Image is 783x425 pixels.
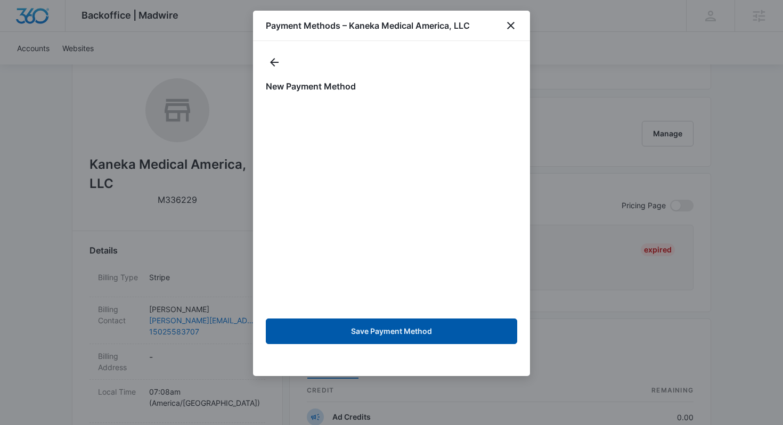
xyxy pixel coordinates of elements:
h1: Payment Methods – Kaneka Medical America, LLC [266,19,470,32]
h1: New Payment Method [266,80,517,93]
iframe: Secure payment input frame [264,101,519,310]
button: close [504,19,517,32]
button: Save Payment Method [266,318,517,344]
button: actions.back [266,54,283,71]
